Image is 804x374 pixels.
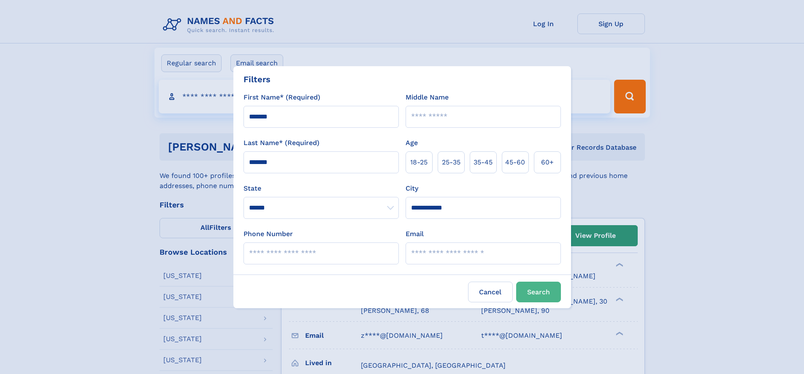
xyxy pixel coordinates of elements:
button: Search [516,282,561,302]
label: Email [406,229,424,239]
label: Cancel [468,282,513,302]
span: 35‑45 [474,157,493,167]
div: Filters [244,73,271,86]
label: First Name* (Required) [244,92,320,102]
label: Phone Number [244,229,293,239]
span: 60+ [541,157,554,167]
span: 18‑25 [410,157,428,167]
label: Age [406,138,418,148]
label: Middle Name [406,92,449,102]
label: State [244,183,399,194]
span: 45‑60 [505,157,525,167]
label: Last Name* (Required) [244,138,319,148]
span: 25‑35 [442,157,460,167]
label: City [406,183,418,194]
